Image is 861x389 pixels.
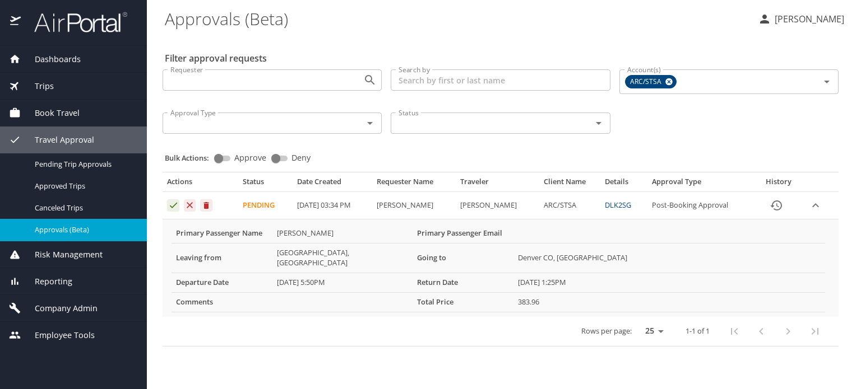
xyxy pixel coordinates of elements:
[163,177,839,346] table: Approval table
[372,177,456,191] th: Requester Name
[167,199,179,212] button: Approve request
[771,12,844,26] p: [PERSON_NAME]
[165,153,218,163] p: Bulk Actions:
[413,243,513,273] th: Going to
[293,192,373,219] td: [DATE] 03:34 PM
[647,192,754,219] td: Post-Booking Approval
[581,327,632,335] p: Rows per page:
[21,302,98,315] span: Company Admin
[35,203,133,213] span: Canceled Trips
[238,192,292,219] td: Pending
[35,181,133,191] span: Approved Trips
[513,292,825,312] td: 383.96
[172,224,272,243] th: Primary Passenger Name
[539,192,600,219] td: ARC/STSA
[234,154,266,162] span: Approve
[807,197,824,214] button: expand row
[413,292,513,312] th: Total Price
[456,177,539,191] th: Traveler
[362,72,378,88] button: Open
[165,1,749,36] h1: Approvals (Beta)
[819,74,835,90] button: Open
[754,177,803,191] th: History
[272,273,413,292] td: [DATE] 5:50PM
[686,327,710,335] p: 1-1 of 1
[763,192,790,219] button: History
[272,243,413,273] td: [GEOGRAPHIC_DATA], [GEOGRAPHIC_DATA]
[413,273,513,292] th: Return Date
[413,224,513,243] th: Primary Passenger Email
[293,177,373,191] th: Date Created
[21,107,80,119] span: Book Travel
[172,243,272,273] th: Leaving from
[21,80,54,92] span: Trips
[21,249,103,261] span: Risk Management
[35,159,133,170] span: Pending Trip Approvals
[753,9,849,29] button: [PERSON_NAME]
[513,273,825,292] td: [DATE] 1:25PM
[272,224,413,243] td: [PERSON_NAME]
[600,177,648,191] th: Details
[605,200,631,210] a: DLK2SG
[21,134,94,146] span: Travel Approval
[636,322,668,339] select: rows per page
[172,224,825,312] table: More info for approvals
[291,154,311,162] span: Deny
[625,75,677,88] div: ARC/STSA
[238,177,292,191] th: Status
[172,273,272,292] th: Departure Date
[21,275,72,288] span: Reporting
[362,115,378,131] button: Open
[165,49,267,67] h2: Filter approval requests
[372,192,456,219] td: [PERSON_NAME]
[647,177,754,191] th: Approval Type
[21,329,95,341] span: Employee Tools
[163,177,238,191] th: Actions
[21,53,81,65] span: Dashboards
[35,224,133,235] span: Approvals (Beta)
[626,76,668,88] span: ARC/STSA
[172,292,272,312] th: Comments
[200,199,212,212] button: Cancel request
[10,11,22,33] img: icon-airportal.png
[539,177,600,191] th: Client Name
[513,243,825,273] td: Denver CO, [GEOGRAPHIC_DATA]
[591,115,607,131] button: Open
[22,11,127,33] img: airportal-logo.png
[456,192,539,219] td: [PERSON_NAME]
[184,199,196,212] button: Deny request
[391,69,610,91] input: Search by first or last name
